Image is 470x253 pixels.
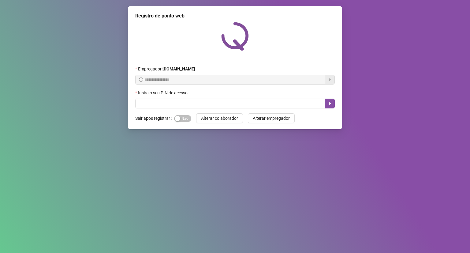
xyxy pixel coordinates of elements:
[196,113,243,123] button: Alterar colaborador
[253,115,290,122] span: Alterar empregador
[139,77,143,82] span: info-circle
[135,89,192,96] label: Insira o seu PIN de acesso
[327,101,332,106] span: caret-right
[138,66,195,72] span: Empregador :
[162,66,195,71] strong: [DOMAIN_NAME]
[248,113,295,123] button: Alterar empregador
[135,113,174,123] label: Sair após registrar
[135,12,335,20] div: Registro de ponto web
[221,22,249,51] img: QRPoint
[201,115,238,122] span: Alterar colaborador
